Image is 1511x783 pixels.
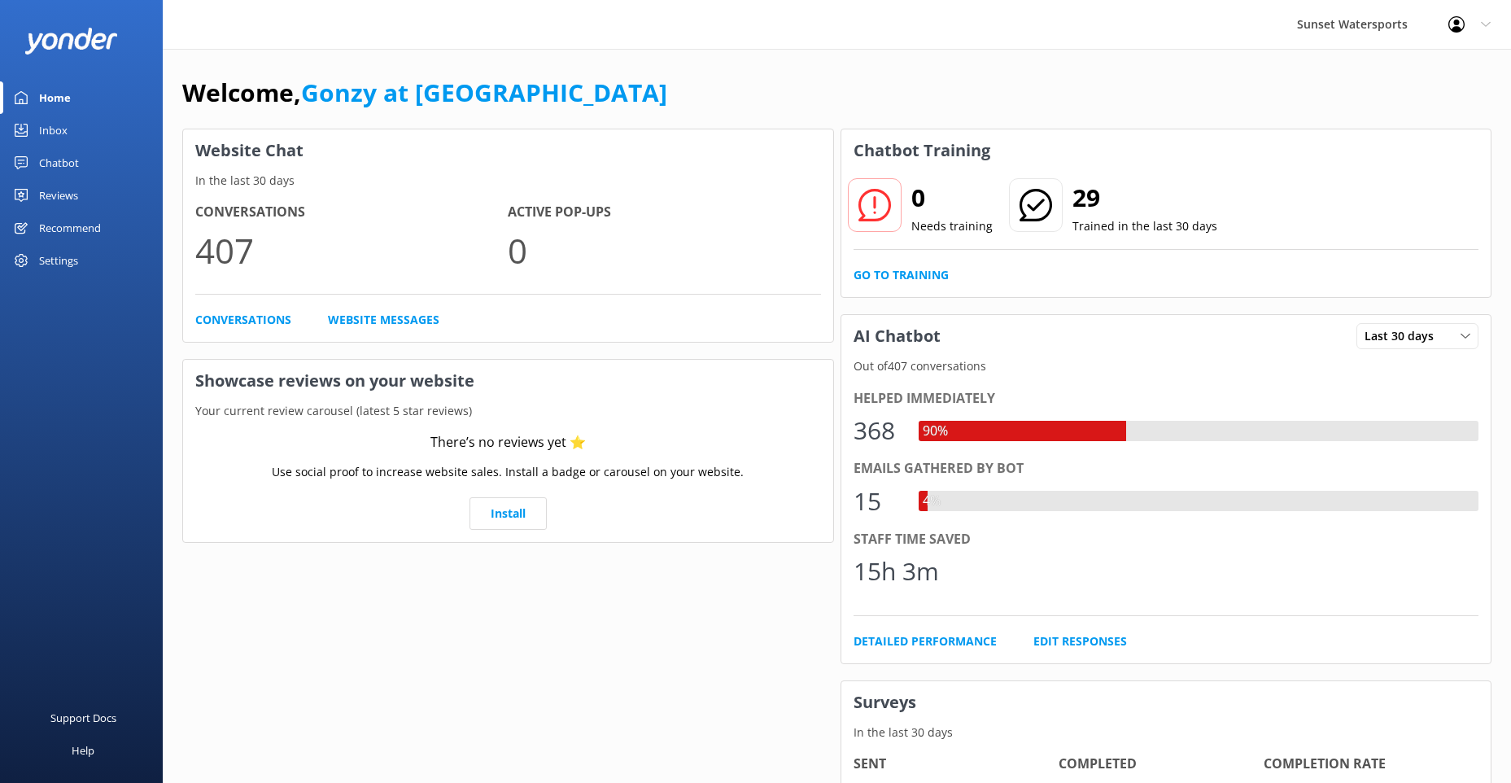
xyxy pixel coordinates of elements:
[1033,632,1127,650] a: Edit Responses
[39,81,71,114] div: Home
[919,491,945,512] div: 4%
[39,147,79,179] div: Chatbot
[430,432,586,453] div: There’s no reviews yet ⭐
[854,552,939,591] div: 15h 3m
[854,388,1479,409] div: Helped immediately
[50,702,116,734] div: Support Docs
[39,179,78,212] div: Reviews
[301,76,667,109] a: Gonzy at [GEOGRAPHIC_DATA]
[195,311,291,329] a: Conversations
[272,463,744,481] p: Use social proof to increase website sales. Install a badge or carousel on your website.
[854,632,997,650] a: Detailed Performance
[39,244,78,277] div: Settings
[72,734,94,767] div: Help
[841,357,1491,375] p: Out of 407 conversations
[1365,327,1443,345] span: Last 30 days
[182,73,667,112] h1: Welcome,
[854,482,902,521] div: 15
[508,223,820,278] p: 0
[183,129,833,172] h3: Website Chat
[39,114,68,147] div: Inbox
[854,754,1059,775] h4: Sent
[39,212,101,244] div: Recommend
[183,360,833,402] h3: Showcase reviews on your website
[841,129,1002,172] h3: Chatbot Training
[841,315,953,357] h3: AI Chatbot
[911,178,993,217] h2: 0
[919,421,952,442] div: 90%
[854,411,902,450] div: 368
[1264,754,1469,775] h4: Completion Rate
[469,497,547,530] a: Install
[841,724,1491,741] p: In the last 30 days
[854,266,949,284] a: Go to Training
[195,202,508,223] h4: Conversations
[183,172,833,190] p: In the last 30 days
[328,311,439,329] a: Website Messages
[841,681,1491,724] h3: Surveys
[911,217,993,235] p: Needs training
[1059,754,1264,775] h4: Completed
[195,223,508,278] p: 407
[1072,178,1217,217] h2: 29
[183,402,833,420] p: Your current review carousel (latest 5 star reviews)
[1072,217,1217,235] p: Trained in the last 30 days
[24,28,118,55] img: yonder-white-logo.png
[854,458,1479,479] div: Emails gathered by bot
[854,529,1479,550] div: Staff time saved
[508,202,820,223] h4: Active Pop-ups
